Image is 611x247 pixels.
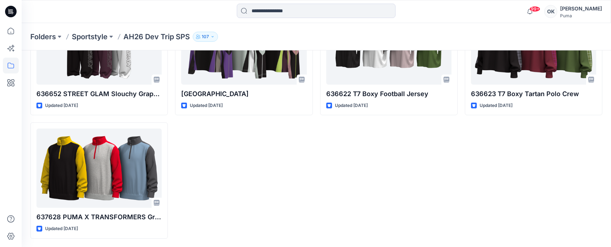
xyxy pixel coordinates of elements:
[544,5,557,18] div: OK
[36,89,162,99] p: 636652 STREET GLAM Slouchy Graphic Pants FL
[45,102,78,109] p: Updated [DATE]
[123,32,190,42] p: AH26 Dev Trip SPS
[36,212,162,222] p: 637628 PUMA X TRANSFORMERS Graphic Half-Zip
[45,225,78,233] p: Updated [DATE]
[335,102,368,109] p: Updated [DATE]
[190,102,223,109] p: Updated [DATE]
[72,32,108,42] a: Sportstyle
[181,89,306,99] p: [GEOGRAPHIC_DATA]
[202,33,209,41] p: 107
[471,89,596,99] p: 636623 T7 Boxy Tartan Polo Crew
[560,4,602,13] div: [PERSON_NAME]
[480,102,512,109] p: Updated [DATE]
[193,32,218,42] button: 107
[560,13,602,18] div: Puma
[36,129,162,208] a: 637628 PUMA X TRANSFORMERS Graphic Half-Zip
[326,89,451,99] p: 636622 T7 Boxy Football Jersey
[30,32,56,42] a: Folders
[529,6,540,12] span: 99+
